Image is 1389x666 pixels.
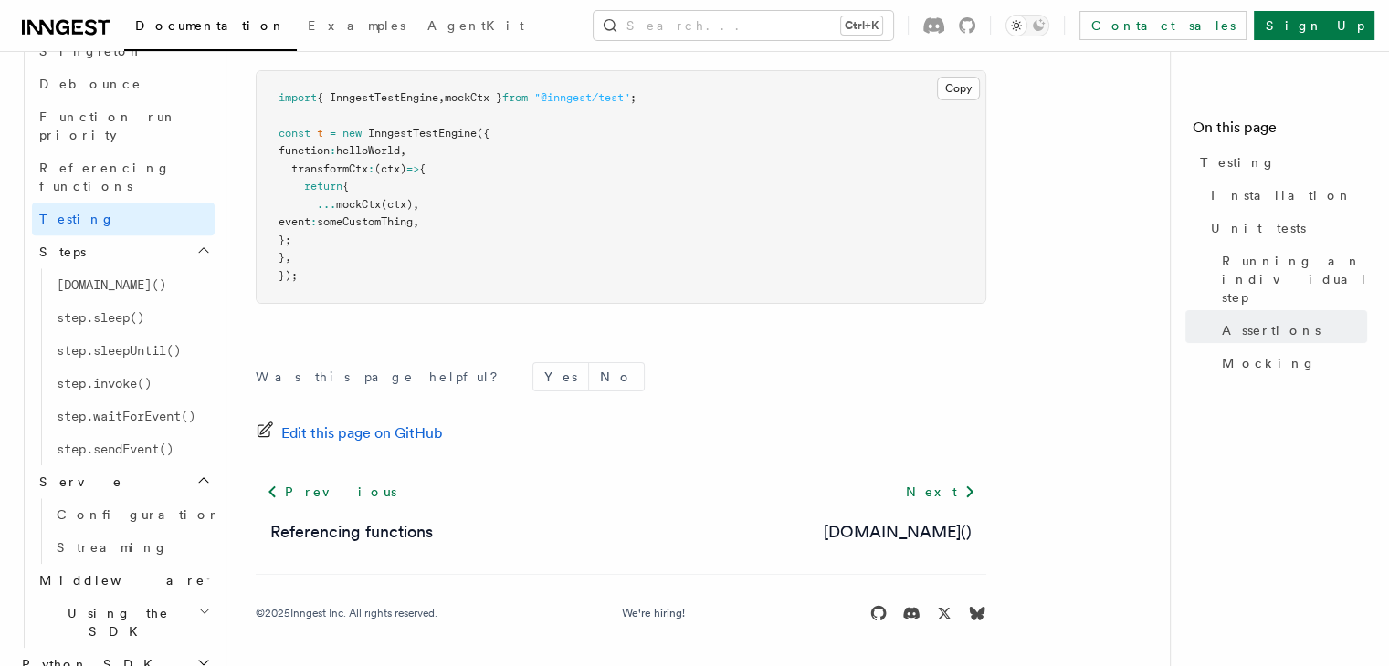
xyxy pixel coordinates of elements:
[1005,15,1049,36] button: Toggle dark mode
[32,151,215,203] a: Referencing functions
[534,91,630,104] span: "@inngest/test"
[427,18,524,33] span: AgentKit
[368,162,374,175] span: :
[477,127,489,140] span: ({
[589,363,644,390] button: No
[291,162,368,175] span: transformCtx
[841,16,882,35] kbd: Ctrl+K
[1211,186,1352,204] span: Installation
[1222,354,1316,372] span: Mocking
[413,215,419,228] span: ,
[39,161,171,193] span: Referencing functions
[413,198,419,211] span: ,
[32,597,215,648] button: Using the SDK
[57,442,174,456] span: step.sendEvent()
[1215,347,1367,380] a: Mocking
[381,198,413,211] span: (ctx)
[279,269,298,282] span: });
[1222,321,1321,339] span: Assertions
[502,91,528,104] span: from
[32,243,86,261] span: Steps
[1204,179,1367,212] a: Installation
[1193,117,1367,146] h4: On this page
[32,68,215,100] a: Debounce
[1211,219,1306,237] span: Unit tests
[49,301,215,334] a: step.sleep()
[256,606,437,620] div: © 2025 Inngest Inc. All rights reserved.
[49,268,215,301] a: [DOMAIN_NAME]()
[310,215,317,228] span: :
[39,44,143,58] span: Singleton
[330,144,336,157] span: :
[135,18,286,33] span: Documentation
[57,376,152,390] span: step.invoke()
[317,127,323,140] span: t
[32,604,198,640] span: Using the SDK
[937,77,980,100] button: Copy
[39,77,142,91] span: Debounce
[533,363,588,390] button: Yes
[1193,146,1367,179] a: Testing
[368,127,477,140] span: InngestTestEngine
[32,268,215,465] div: Steps
[894,475,986,508] a: Next
[419,162,426,175] span: {
[57,277,166,292] span: [DOMAIN_NAME]()
[279,251,285,264] span: }
[1215,245,1367,314] a: Running an individual step
[57,540,168,555] span: Streaming
[342,180,349,193] span: {
[32,473,122,491] span: Serve
[32,100,215,151] a: Function run priority
[39,212,115,226] span: Testing
[49,531,215,564] a: Streaming
[270,519,433,545] a: Referencing functions
[317,215,413,228] span: someCustomThing
[297,5,416,49] a: Examples
[374,162,406,175] span: (ctx)
[256,475,406,508] a: Previous
[279,215,310,228] span: event
[32,35,215,68] a: Singleton
[279,127,310,140] span: const
[1204,212,1367,245] a: Unit tests
[281,421,443,446] span: Edit this page on GitHub
[57,507,223,522] span: Configuration
[406,162,419,175] span: =>
[279,144,330,157] span: function
[49,498,215,531] a: Configuration
[39,109,177,142] span: Function run priority
[445,91,502,104] span: mockCtx }
[336,198,381,211] span: mockCtx
[256,368,510,386] p: Was this page helpful?
[622,606,685,620] a: We're hiring!
[57,343,181,358] span: step.sleepUntil()
[57,310,144,325] span: step.sleep()
[279,91,317,104] span: import
[594,11,893,40] button: Search...Ctrl+K
[400,144,406,157] span: ,
[330,127,336,140] span: =
[304,180,342,193] span: return
[1222,252,1368,307] span: Running an individual step
[630,91,637,104] span: ;
[317,91,438,104] span: { InngestTestEngine
[32,465,215,498] button: Serve
[416,5,535,49] a: AgentKit
[32,564,215,597] button: Middleware
[1254,11,1374,40] a: Sign Up
[1215,314,1367,347] a: Assertions
[256,421,443,446] a: Edit this page on GitHub
[317,198,336,211] span: ...
[49,400,215,432] a: step.waitForEvent()
[32,498,215,564] div: Serve
[49,334,215,367] a: step.sleepUntil()
[32,203,215,235] a: Testing
[279,234,291,246] span: };
[32,235,215,268] button: Steps
[57,409,195,423] span: step.waitForEvent()
[124,5,297,51] a: Documentation
[438,91,445,104] span: ,
[336,144,400,157] span: helloWorld
[1079,11,1247,40] a: Contact sales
